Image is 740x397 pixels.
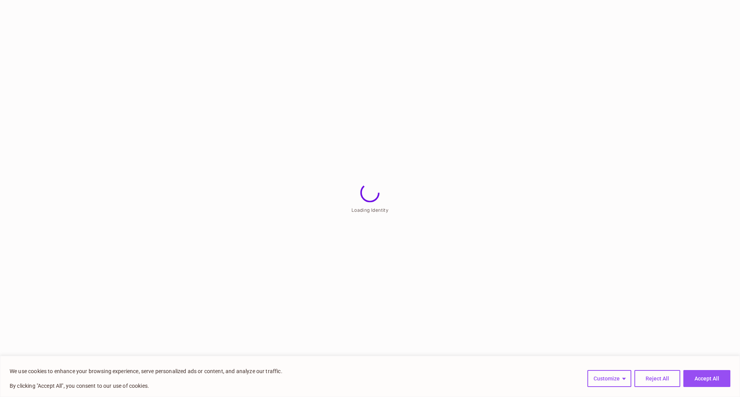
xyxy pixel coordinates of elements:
button: Reject All [634,370,680,387]
button: Customize [587,370,631,387]
button: Accept All [683,370,730,387]
p: By clicking "Accept All", you consent to our use of cookies. [10,381,283,390]
p: We use cookies to enhance your browsing experience, serve personalized ads or content, and analyz... [10,367,283,376]
span: Loading Identity [351,207,388,213]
